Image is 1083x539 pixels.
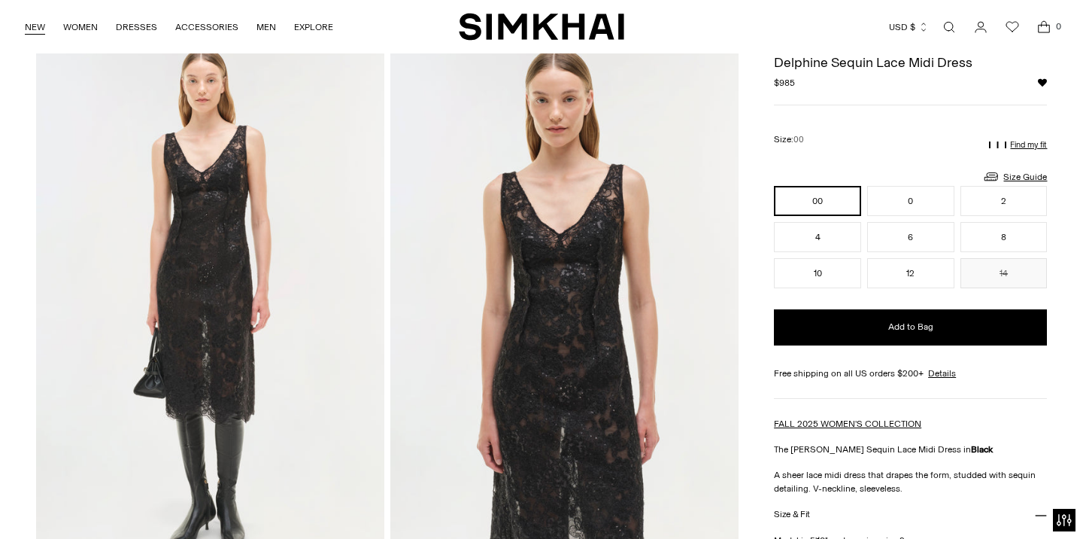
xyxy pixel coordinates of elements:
a: FALL 2025 WOMEN'S COLLECTION [774,419,921,429]
h3: Size & Fit [774,510,810,519]
button: 12 [867,258,954,288]
span: 00 [793,135,804,145]
strong: Black [971,444,993,455]
h1: Delphine Sequin Lace Midi Dress [774,56,1047,69]
button: 6 [867,222,954,252]
span: 0 [1051,20,1065,33]
button: 10 [774,258,861,288]
button: 0 [867,186,954,216]
p: A sheer lace midi dress that drapes the form, studded with sequin detailing. V-neckline, sleeveless. [774,468,1047,495]
a: Open search modal [934,12,964,42]
button: 2 [960,186,1048,216]
a: MEN [256,11,276,44]
a: NEW [25,11,45,44]
a: DRESSES [116,11,157,44]
button: 14 [960,258,1048,288]
button: 00 [774,186,861,216]
button: Add to Bag [774,309,1047,346]
a: WOMEN [63,11,98,44]
iframe: Sign Up via Text for Offers [12,482,151,527]
button: 4 [774,222,861,252]
span: Add to Bag [888,321,933,333]
button: 8 [960,222,1048,252]
a: SIMKHAI [459,12,624,41]
button: Added to Wishlist [1038,78,1047,87]
a: Open cart modal [1029,12,1059,42]
a: Size Guide [982,167,1047,186]
button: USD $ [889,11,929,44]
a: Go to the account page [966,12,996,42]
a: Details [928,367,956,380]
span: $985 [774,76,795,90]
a: EXPLORE [294,11,333,44]
a: Wishlist [997,12,1027,42]
button: Size & Fit [774,495,1047,534]
p: The [PERSON_NAME] Sequin Lace Midi Dress in [774,443,1047,456]
label: Size: [774,132,804,147]
a: ACCESSORIES [175,11,238,44]
div: Free shipping on all US orders $200+ [774,367,1047,380]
